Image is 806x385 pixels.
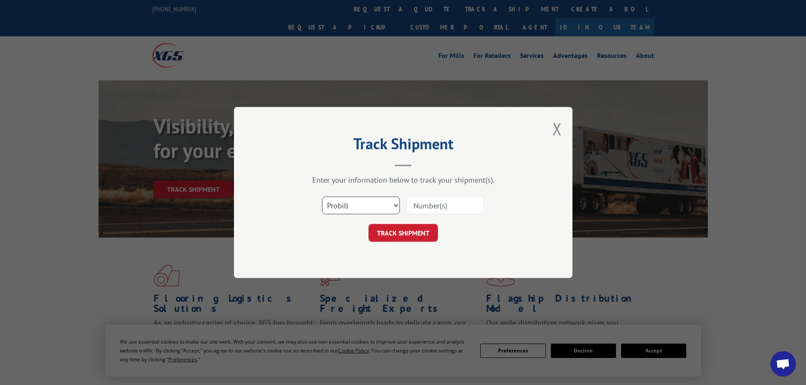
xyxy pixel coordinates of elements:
[369,224,438,242] button: TRACK SHIPMENT
[553,117,562,140] button: Close modal
[276,138,530,154] h2: Track Shipment
[770,351,796,377] div: Open chat
[406,197,484,214] input: Number(s)
[276,175,530,185] div: Enter your information below to track your shipment(s).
